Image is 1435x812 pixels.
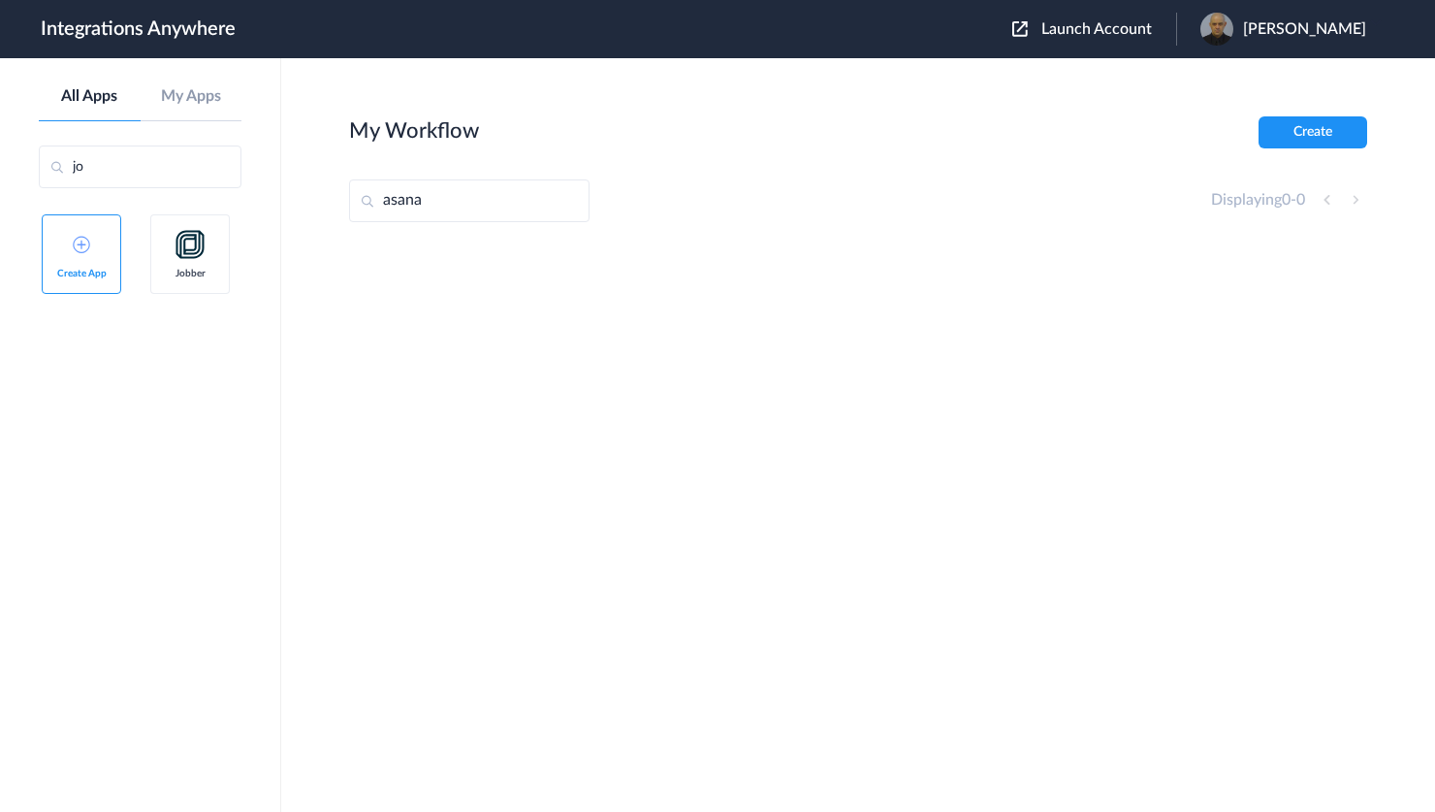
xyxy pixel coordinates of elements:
[349,179,590,222] input: Search
[1211,191,1305,210] h4: Displaying -
[171,225,209,264] img: jobber-logo.svg
[41,17,236,41] h1: Integrations Anywhere
[141,87,242,106] a: My Apps
[1012,20,1176,39] button: Launch Account
[1259,116,1367,148] button: Create
[160,268,220,279] span: Jobber
[349,118,479,144] h2: My Workflow
[1282,192,1291,208] span: 0
[1012,21,1028,37] img: launch-acct-icon.svg
[1200,13,1233,46] img: personal-photo.png
[39,146,241,188] input: Search by name
[1243,20,1366,39] span: [PERSON_NAME]
[1296,192,1305,208] span: 0
[39,87,141,106] a: All Apps
[73,236,90,253] img: add-icon.svg
[51,268,112,279] span: Create App
[1041,21,1152,37] span: Launch Account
